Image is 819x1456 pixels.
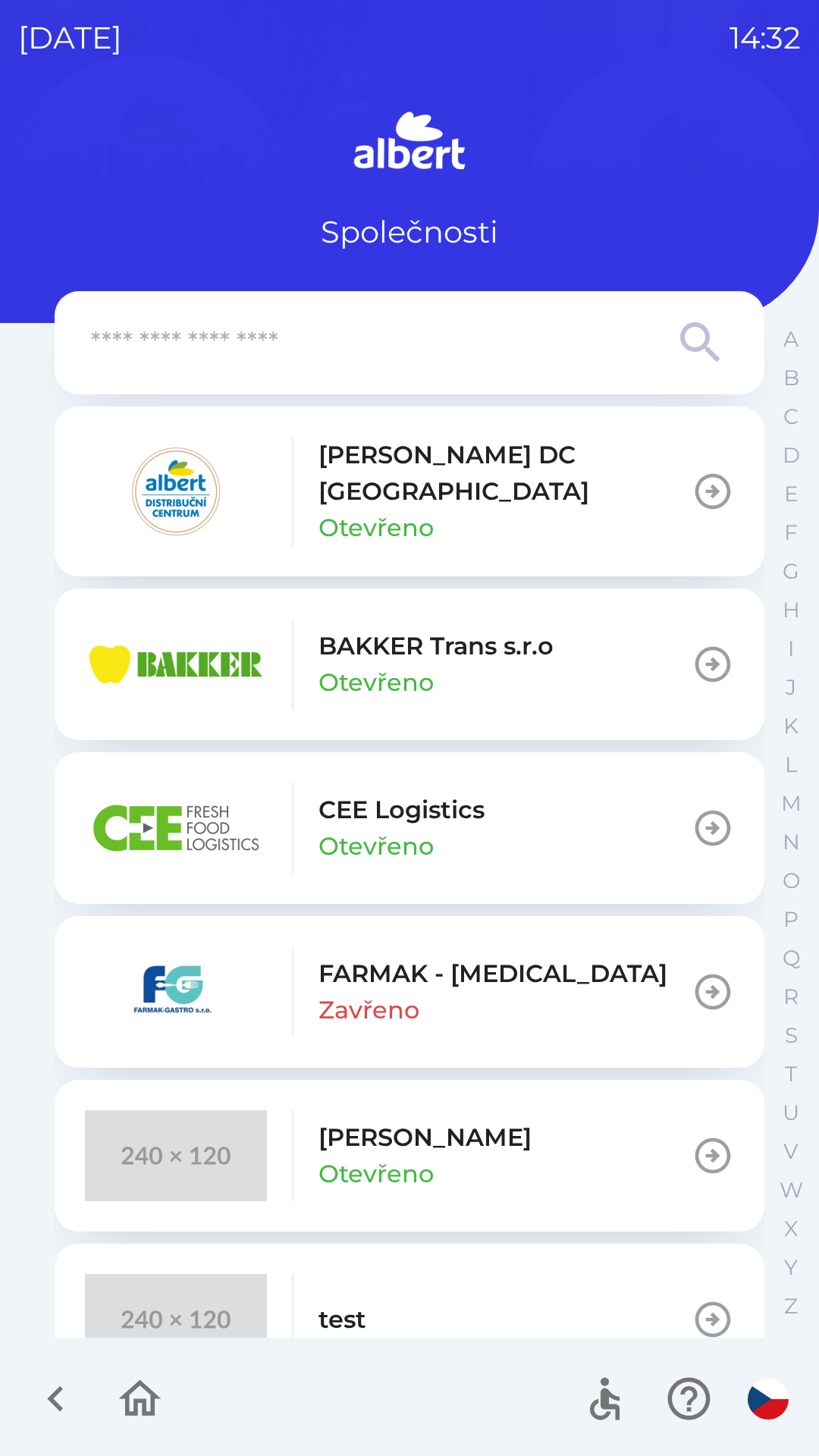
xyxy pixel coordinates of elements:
[783,326,799,353] p: A
[55,588,764,740] button: BAKKER Trans s.r.oOtevřeno
[321,209,498,255] p: Společnosti
[318,792,485,828] p: CEE Logistics
[783,442,800,469] p: D
[318,664,434,701] p: Otevřeno
[783,829,800,855] p: N
[783,365,799,391] p: B
[784,1293,798,1319] p: Z
[772,1248,810,1287] button: Y
[772,861,810,900] button: O
[783,403,799,430] p: C
[85,446,267,537] img: 092fc4fe-19c8-4166-ad20-d7efd4551fba.png
[784,481,799,507] p: E
[772,745,810,784] button: L
[784,519,798,546] p: F
[318,1156,434,1192] p: Otevřeno
[772,1055,810,1094] button: T
[318,828,434,864] p: Otevřeno
[772,1094,810,1132] button: U
[783,713,799,739] p: K
[784,1216,798,1242] p: X
[318,1119,532,1156] p: [PERSON_NAME]
[318,437,692,510] p: [PERSON_NAME] DC [GEOGRAPHIC_DATA]
[785,1061,797,1087] p: T
[55,106,764,179] img: Logo
[783,868,800,894] p: O
[772,629,810,668] button: I
[772,397,810,436] button: C
[318,628,554,664] p: BAKKER Trans s.r.o
[55,752,764,904] button: CEE LogisticsOtevřeno
[784,1254,798,1281] p: Y
[772,1210,810,1248] button: X
[772,784,810,823] button: M
[55,406,764,576] button: [PERSON_NAME] DC [GEOGRAPHIC_DATA]Otevřeno
[783,984,799,1010] p: R
[85,1274,267,1365] img: 240x120
[772,359,810,397] button: B
[783,597,800,623] p: H
[55,1080,764,1232] button: [PERSON_NAME]Otevřeno
[783,1100,799,1126] p: U
[772,1132,810,1171] button: V
[780,1177,803,1203] p: W
[772,1016,810,1055] button: S
[772,900,810,939] button: P
[318,992,419,1028] p: Zavřeno
[783,945,800,971] p: Q
[781,790,802,817] p: M
[772,552,810,591] button: G
[318,510,434,546] p: Otevřeno
[783,1138,799,1165] p: V
[772,320,810,359] button: A
[730,15,801,61] p: 14:32
[783,906,799,933] p: P
[772,475,810,513] button: E
[772,1287,810,1326] button: Z
[318,1301,366,1338] p: test
[772,823,810,861] button: N
[318,955,667,992] p: FARMAK - [MEDICAL_DATA]
[85,783,267,874] img: ba8847e2-07ef-438b-a6f1-28de549c3032.png
[786,674,796,701] p: J
[772,1171,810,1210] button: W
[788,635,794,662] p: I
[772,591,810,629] button: H
[85,1110,267,1201] img: 240x120
[748,1379,789,1420] img: cs flag
[85,946,267,1037] img: 5ee10d7b-21a5-4c2b-ad2f-5ef9e4226557.png
[785,1022,798,1049] p: S
[772,436,810,475] button: D
[18,15,122,61] p: [DATE]
[772,668,810,707] button: J
[772,977,810,1016] button: R
[55,916,764,1068] button: FARMAK - [MEDICAL_DATA]Zavřeno
[772,707,810,745] button: K
[772,513,810,552] button: F
[783,558,799,585] p: G
[772,939,810,977] button: Q
[85,619,267,710] img: eba99837-dbda-48f3-8a63-9647f5990611.png
[785,752,797,778] p: L
[55,1244,764,1395] button: test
